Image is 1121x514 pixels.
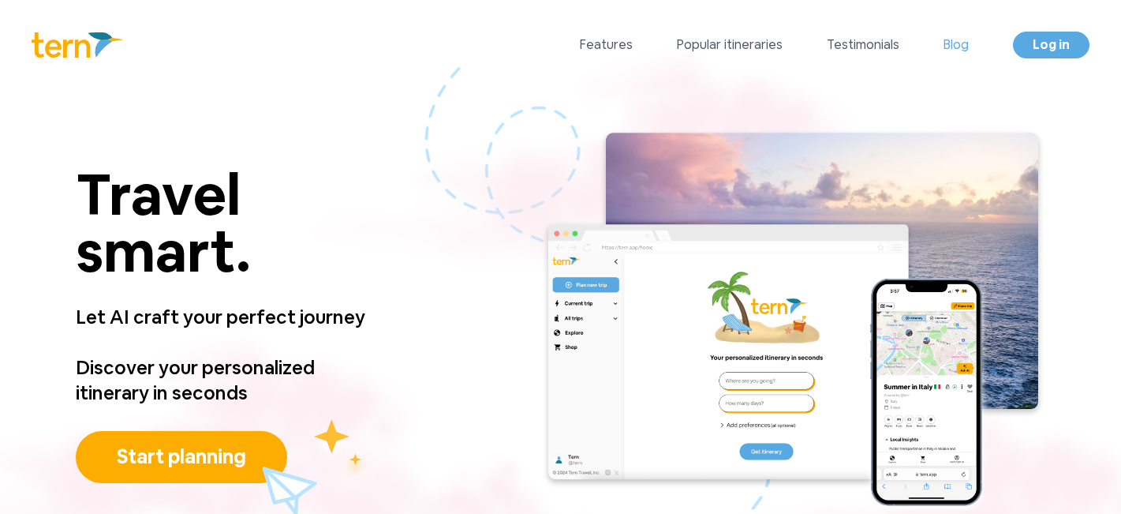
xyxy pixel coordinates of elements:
p: Discover your personalized itinerary in seconds [76,355,367,406]
p: Travel smart. [76,166,367,280]
img: Logo [32,32,124,58]
a: Blog [944,36,969,54]
a: Features [580,36,633,54]
p: Let AI craft your perfect journey [76,280,367,355]
a: Testimonials [827,36,899,54]
a: Log in [1013,32,1089,58]
img: yellow_stars.fff7e055.svg [305,416,371,482]
a: Popular itineraries [677,36,783,54]
span: Log in [1033,36,1070,53]
button: Start planning [76,431,287,483]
